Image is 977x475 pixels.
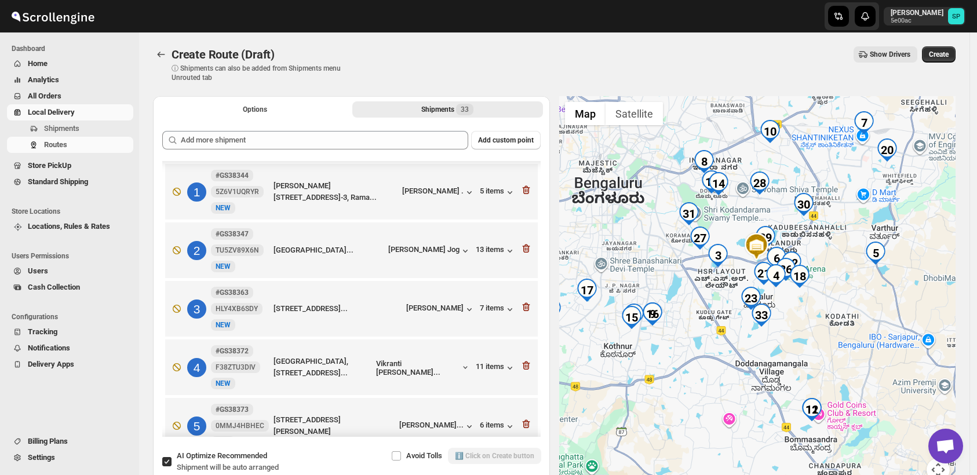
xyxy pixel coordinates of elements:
button: Settings [7,450,133,466]
div: 23 [739,287,763,310]
button: Shipments [7,120,133,137]
div: [PERSON_NAME]... [399,421,464,429]
div: Selected Shipments [153,122,550,441]
button: [PERSON_NAME] Jog [388,245,471,257]
button: 11 items [476,362,516,374]
div: [GEOGRAPHIC_DATA], [STREET_ADDRESS]... [274,356,371,379]
div: 4 [764,264,788,287]
input: Add more shipment [181,131,468,149]
span: TU5ZV89X6N [216,246,259,255]
div: 20 [876,138,899,162]
b: #GS38344 [216,171,249,180]
div: Shipments [421,104,473,115]
div: 25 [622,304,646,327]
button: All Orders [7,88,133,104]
span: NEW [216,204,231,212]
span: 0MMJ4HBHEC [216,421,264,430]
button: 6 items [480,421,516,432]
button: [PERSON_NAME] . [402,187,475,198]
div: 6 [765,247,788,270]
button: Tracking [7,324,133,340]
button: 5 items [480,187,516,198]
span: Routes [44,140,67,149]
span: Local Delivery [28,108,75,116]
span: Create [929,50,949,59]
span: Analytics [28,75,59,84]
div: 1 [187,182,206,202]
span: Create Route (Draft) [172,47,275,61]
span: Billing Plans [28,437,68,445]
span: Add custom point [478,136,534,145]
div: 22 [780,251,803,275]
button: Locations, Rules & Rates [7,218,133,235]
div: Open chat [928,429,963,463]
button: Billing Plans [7,433,133,450]
div: 26 [774,258,797,281]
button: User menu [884,7,965,25]
span: Users [28,266,48,275]
button: Add custom point [471,131,541,149]
div: 5 [187,416,206,436]
button: 13 items [476,245,516,257]
button: Create [922,46,956,63]
div: 31 [677,202,701,225]
div: 5 [864,242,887,265]
button: Cash Collection [7,279,133,295]
div: 27 [688,226,712,250]
div: 7 [852,111,876,134]
div: [STREET_ADDRESS]... [274,303,402,315]
span: 33 [461,105,469,114]
button: Show satellite imagery [606,102,663,125]
span: All Orders [28,92,61,100]
span: Store PickUp [28,161,71,170]
span: F38ZTU3DIV [216,363,256,372]
div: 18 [788,265,811,288]
div: 3 [706,244,730,267]
span: Dashboard [12,44,133,53]
div: Vikranti [PERSON_NAME]... [376,359,461,377]
button: Home [7,56,133,72]
text: SP [952,13,960,20]
div: 4 [187,358,206,377]
span: Settings [28,453,55,462]
p: ⓘ Shipments can also be added from Shipments menu Unrouted tab [172,64,354,82]
div: 15 [620,306,643,329]
span: NEW [216,262,231,271]
img: ScrollEngine [9,2,96,31]
button: Vikranti [PERSON_NAME]... [376,359,471,377]
b: #GS38372 [216,347,249,355]
p: 5e00ac [891,17,943,24]
span: NEW [216,321,231,329]
button: Delivery Apps [7,356,133,372]
span: Shipments [44,124,79,133]
div: 21 [752,262,775,285]
span: Cash Collection [28,283,80,291]
span: NEW [216,379,231,388]
span: Show Drivers [870,50,910,59]
span: Sulakshana Pundle [948,8,964,24]
button: All Route Options [160,101,350,118]
b: #GS38347 [216,230,249,238]
span: Configurations [12,312,133,321]
div: 10 [759,120,782,143]
button: 7 items [480,304,516,315]
span: Locations, Rules & Rates [28,222,110,231]
div: 3 [187,299,206,319]
p: [PERSON_NAME] [891,8,943,17]
button: Analytics [7,72,133,88]
div: 30 [792,193,815,216]
div: [GEOGRAPHIC_DATA]... [274,244,384,256]
button: Show Drivers [854,46,917,63]
div: 14 [707,172,730,195]
div: 28 [748,171,771,195]
div: 19 [539,298,563,321]
button: [PERSON_NAME]... [399,421,475,432]
button: Routes [7,137,133,153]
